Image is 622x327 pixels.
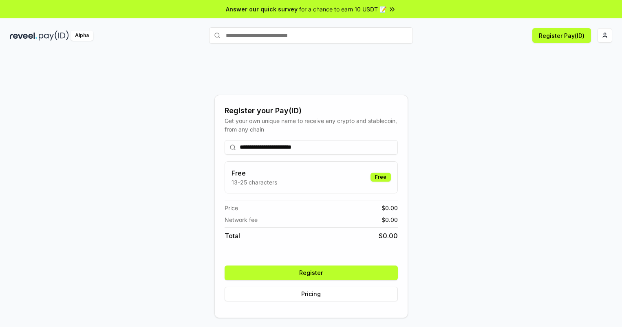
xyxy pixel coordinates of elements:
[225,105,398,116] div: Register your Pay(ID)
[299,5,386,13] span: for a chance to earn 10 USDT 📝
[225,287,398,301] button: Pricing
[382,215,398,224] span: $ 0.00
[225,116,398,134] div: Get your own unique name to receive any crypto and stablecoin, from any chain
[379,231,398,241] span: $ 0.00
[225,204,238,212] span: Price
[225,231,240,241] span: Total
[226,5,298,13] span: Answer our quick survey
[232,168,277,178] h3: Free
[225,266,398,280] button: Register
[232,178,277,187] p: 13-25 characters
[10,31,37,41] img: reveel_dark
[225,215,258,224] span: Network fee
[371,173,391,182] div: Free
[382,204,398,212] span: $ 0.00
[39,31,69,41] img: pay_id
[71,31,93,41] div: Alpha
[532,28,591,43] button: Register Pay(ID)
